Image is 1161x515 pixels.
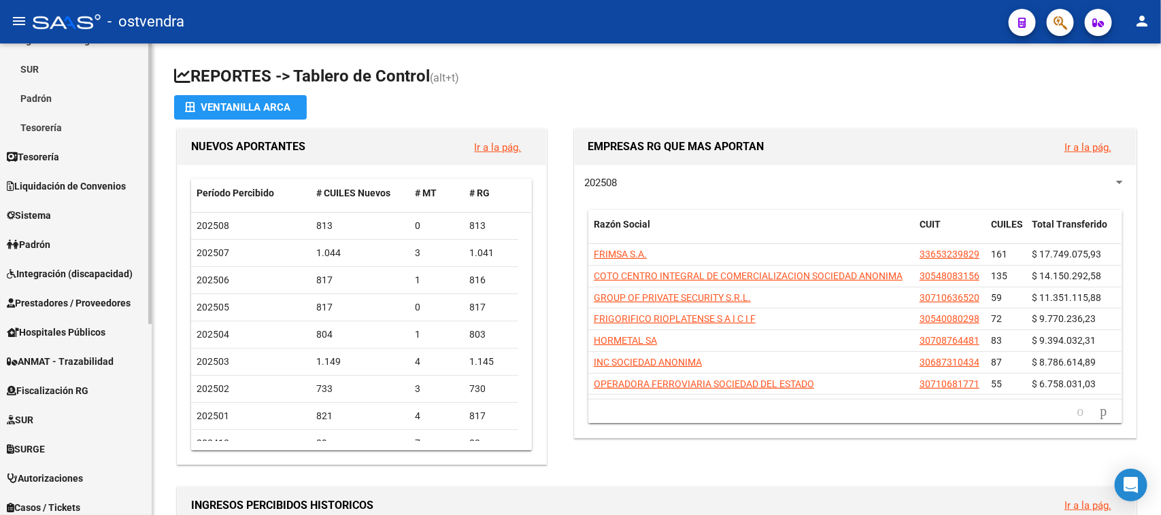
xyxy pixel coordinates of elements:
span: 83 [991,335,1002,346]
span: 202508 [585,177,618,189]
span: FRIGORIFICO RIOPLATENSE S A I C I F [594,313,756,324]
span: # MT [415,188,437,198]
div: 817 [469,408,513,424]
span: Total Transferido [1032,219,1107,230]
h1: REPORTES -> Tablero de Control [174,65,1139,89]
span: OPERADORA FERROVIARIA SOCIEDAD DEL ESTADO [594,378,814,389]
span: Padrón [7,237,50,252]
div: 4 [415,408,458,424]
span: CUILES [991,219,1023,230]
a: Ir a la pág. [1064,141,1111,154]
a: go to next page [1094,404,1113,419]
span: 30687310434 [920,357,979,368]
span: 30548083156 [920,270,979,281]
span: NUEVOS APORTANTES [191,140,305,153]
div: 821 [316,408,405,424]
span: FRIMSA S.A. [594,249,647,260]
span: Fiscalización RG [7,383,88,398]
div: 1.041 [469,245,513,261]
div: 3 [415,245,458,261]
span: INGRESOS PERCIBIDOS HISTORICOS [191,499,373,512]
span: $ 9.394.032,31 [1032,335,1096,346]
span: 30708764481 [920,335,979,346]
span: SUR [7,412,33,427]
span: Prestadores / Proveedores [7,296,131,310]
span: Casos / Tickets [7,500,80,515]
span: EMPRESAS RG QUE MAS APORTAN [588,140,764,153]
span: 30710636520 [920,292,979,303]
div: 813 [469,218,513,234]
span: $ 14.150.292,58 [1032,270,1101,281]
span: 55 [991,378,1002,389]
span: $ 6.758.031,03 [1032,378,1096,389]
div: 733 [316,381,405,397]
span: Razón Social [594,219,650,230]
div: 730 [469,381,513,397]
span: 202505 [197,302,229,313]
datatable-header-cell: # MT [409,179,464,208]
span: (alt+t) [430,71,459,84]
div: 0 [415,300,458,315]
span: Hospitales Públicos [7,325,105,340]
span: Integración (discapacidad) [7,266,133,281]
span: 59 [991,292,1002,303]
div: Ventanilla ARCA [185,95,296,120]
span: 161 [991,249,1007,260]
span: $ 8.786.614,89 [1032,357,1096,368]
div: 1.044 [316,245,405,261]
span: 202502 [197,383,229,394]
a: Ir a la pág. [1064,499,1111,512]
span: $ 17.749.075,93 [1032,249,1101,260]
span: 202412 [197,438,229,448]
span: 30710681771 [920,378,979,389]
span: $ 11.351.115,88 [1032,292,1101,303]
span: $ 9.770.236,23 [1032,313,1096,324]
span: CUIT [920,219,941,230]
div: 804 [316,327,405,342]
div: 1 [415,272,458,288]
a: go to previous page [1071,404,1090,419]
div: 3 [415,381,458,397]
datatable-header-cell: Total Transferido [1026,210,1122,255]
span: Tesorería [7,149,59,164]
datatable-header-cell: CUIT [914,210,986,255]
span: GROUP OF PRIVATE SECURITY S.R.L. [594,292,751,303]
span: 202506 [197,274,229,285]
span: ANMAT - Trazabilidad [7,354,114,369]
span: 87 [991,357,1002,368]
span: 202501 [197,410,229,421]
span: 135 [991,270,1007,281]
span: 202508 [197,220,229,231]
span: COTO CENTRO INTEGRAL DE COMERCIALIZACION SOCIEDAD ANONIMA [594,270,903,281]
span: 202504 [197,329,229,340]
datatable-header-cell: # CUILES Nuevos [311,179,410,208]
datatable-header-cell: # RG [464,179,518,208]
button: Ir a la pág. [464,135,533,160]
a: Ir a la pág. [475,141,522,154]
div: 817 [316,300,405,315]
span: # RG [469,188,490,198]
div: 817 [316,272,405,288]
div: 813 [316,218,405,234]
div: 817 [469,300,513,315]
div: Open Intercom Messenger [1115,469,1147,501]
span: INC SOCIEDAD ANONIMA [594,357,702,368]
span: HORMETAL SA [594,335,657,346]
button: Ir a la pág. [1054,135,1122,160]
div: 816 [469,272,513,288]
datatable-header-cell: Razón Social [588,210,914,255]
div: 4 [415,354,458,370]
span: - ostvendra [107,7,184,37]
span: 33653239829 [920,249,979,260]
div: 1 [415,327,458,342]
span: 30540080298 [920,313,979,324]
datatable-header-cell: CUILES [986,210,1026,255]
div: 82 [469,436,513,451]
button: Ventanilla ARCA [174,95,307,120]
span: Período Percibido [197,188,274,198]
div: 1.149 [316,354,405,370]
datatable-header-cell: Período Percibido [191,179,311,208]
mat-icon: person [1134,13,1150,29]
span: 72 [991,313,1002,324]
div: 0 [415,218,458,234]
